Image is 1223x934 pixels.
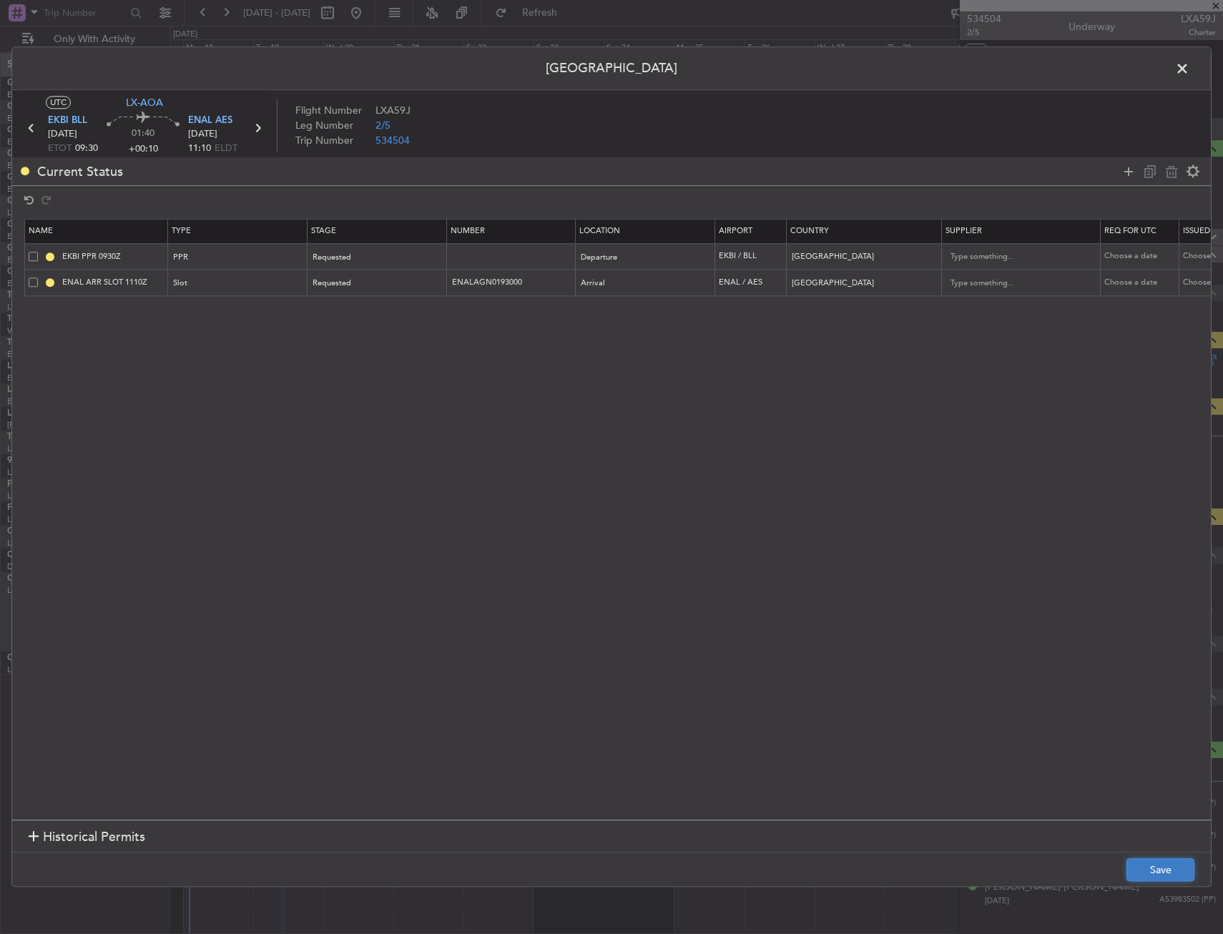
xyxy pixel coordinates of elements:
[1126,859,1194,882] button: Save
[946,225,982,236] span: Supplier
[1104,251,1179,263] div: Choose a date
[951,247,1079,268] input: Type something...
[12,47,1211,90] header: [GEOGRAPHIC_DATA]
[1104,225,1156,236] span: Req For Utc
[951,272,1079,294] input: Type something...
[1104,277,1179,289] div: Choose a date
